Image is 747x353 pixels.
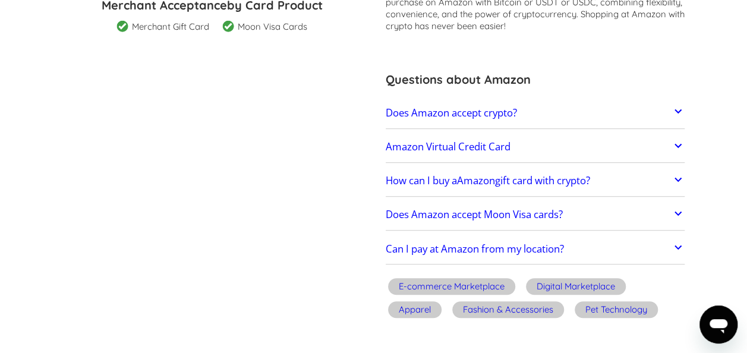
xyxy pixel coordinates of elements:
a: Pet Technology [572,300,660,323]
div: Apparel [399,304,431,316]
a: E-commerce Marketplace [386,276,518,300]
a: Does Amazon accept Moon Visa cards? [386,203,685,228]
a: Can I pay at Amazon from my location? [386,237,685,261]
div: Merchant Gift Card [132,21,209,33]
a: Does Amazon accept crypto? [386,100,685,125]
div: Fashion & Accessories [463,304,553,316]
a: Fashion & Accessories [450,300,566,323]
iframe: Button to launch messaging window [699,305,737,343]
h2: Does Amazon accept crypto? [386,107,517,119]
div: E-commerce Marketplace [399,280,505,292]
h2: Does Amazon accept Moon Visa cards? [386,209,563,220]
span: Amazon [457,174,495,187]
div: Moon Visa Cards [238,21,307,33]
a: Digital Marketplace [524,276,628,300]
h2: Amazon Virtual Credit Card [386,141,510,153]
h3: Questions about Amazon [386,71,685,89]
div: Digital Marketplace [537,280,615,292]
a: Apparel [386,300,444,323]
div: Pet Technology [585,304,647,316]
h2: How can I buy a gift card with crypto? [386,175,590,187]
h2: Can I pay at Amazon from my location? [386,243,564,255]
a: How can I buy aAmazongift card with crypto? [386,168,685,193]
a: Amazon Virtual Credit Card [386,134,685,159]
